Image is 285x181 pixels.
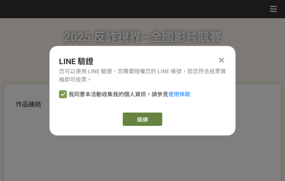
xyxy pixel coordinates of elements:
h1: 2025 反詐視界—全國影片競賽 [64,18,221,56]
a: 使用條款 [168,91,190,97]
div: LINE 驗證 [59,55,226,67]
div: 您可以使用 LINE 驗證，您需要授權您的 LINE 帳號，若您符合投票資格即可投票。 [59,67,226,84]
span: 作品連結 [16,101,41,108]
span: 我同意本活動收集我的個人資訊，請參見 [68,90,190,99]
a: 繼續 [123,112,162,126]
